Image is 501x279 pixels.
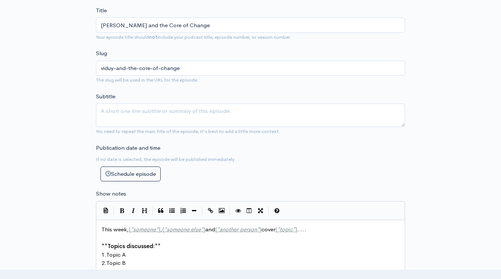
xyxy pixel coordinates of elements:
small: If no date is selected, the episode will be published immediately. [96,156,235,162]
button: Toggle Side by Side [244,205,255,216]
small: The slug will be used in the URL for the episode. [96,77,199,83]
button: Italic [128,205,139,216]
span: ] [260,226,261,233]
span: Topics discussed: [107,242,155,250]
span: 3. [102,268,106,275]
button: Toggle Fullscreen [255,205,266,216]
strong: not [149,34,157,40]
button: Insert Show Notes Template [100,205,111,216]
button: Toggle Preview [232,205,244,216]
span: ] [295,226,297,233]
span: [ [275,226,277,233]
span: Topic B [106,259,126,266]
label: Publication date and time [96,144,160,152]
label: Subtitle [96,92,115,101]
i: | [268,207,269,215]
span: another person [219,226,257,233]
button: Bold [116,205,128,216]
button: Create Link [205,205,216,216]
button: Generic List [166,205,177,216]
span: someone [133,226,156,233]
span: 2. [102,259,106,266]
button: Insert Horizontal Line [189,205,200,216]
label: Slug [96,49,107,58]
span: This week, , and cover ..... [102,226,306,233]
input: What is the episode's title? [96,18,405,33]
span: someone else [167,226,201,233]
span: topic [280,226,293,233]
button: Numbered List [177,205,189,216]
small: Your episode title should include your podcast title, episode number, or season number. [96,34,292,40]
span: [ [162,226,164,233]
span: [ [129,226,131,233]
button: Quote [155,205,166,216]
span: 1. [102,251,106,258]
span: ] [158,226,160,233]
button: Insert Image [216,205,227,216]
i: | [202,207,203,215]
label: Show notes [96,190,126,198]
label: Title [96,6,107,15]
i: | [152,207,153,215]
span: Topic C [106,268,126,275]
input: title-of-episode [96,61,405,76]
button: Schedule episode [100,167,161,182]
span: [ [215,226,217,233]
small: No need to repeat the main title of the episode, it's best to add a little more context. [96,128,280,134]
button: Heading [139,205,150,216]
button: Markdown Guide [271,205,282,216]
i: | [113,207,114,215]
span: Topic A [106,251,126,258]
span: ] [203,226,205,233]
